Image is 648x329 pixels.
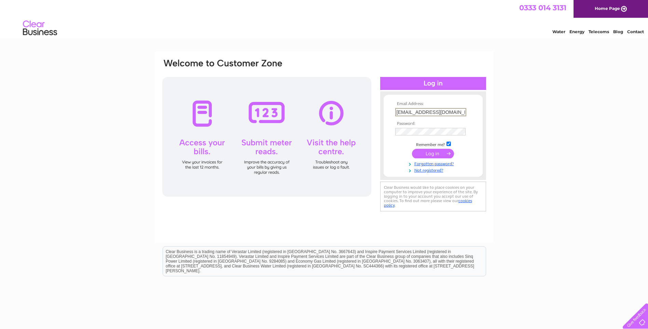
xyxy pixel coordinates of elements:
th: Password: [394,121,473,126]
a: Blog [613,29,623,34]
td: Remember me? [394,141,473,147]
a: cookies policy [384,198,472,208]
a: Contact [627,29,644,34]
a: Water [552,29,565,34]
th: Email Address: [394,102,473,106]
div: Clear Business is a trading name of Verastar Limited (registered in [GEOGRAPHIC_DATA] No. 3667643... [163,4,486,33]
a: Telecoms [589,29,609,34]
img: logo.png [23,18,57,39]
input: Submit [412,149,454,158]
a: Energy [569,29,584,34]
a: Forgotten password? [395,160,473,167]
div: Clear Business would like to place cookies on your computer to improve your experience of the sit... [380,182,486,211]
a: Not registered? [395,167,473,173]
a: 0333 014 3131 [519,3,566,12]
